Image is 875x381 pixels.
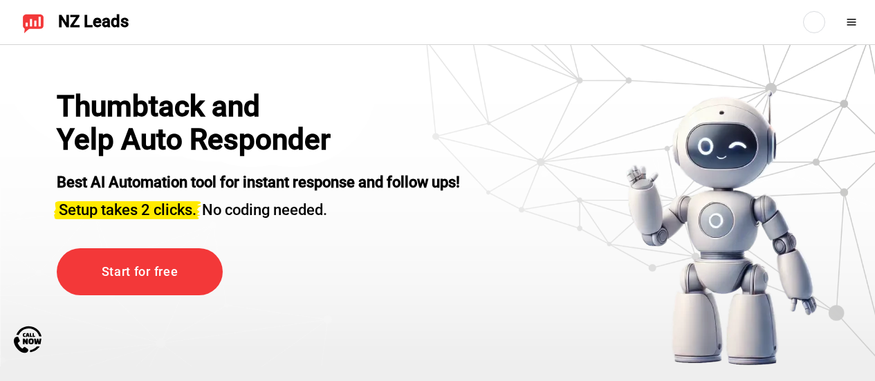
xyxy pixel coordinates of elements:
[22,11,44,33] img: NZ Leads logo
[57,248,223,296] a: Start for free
[57,123,347,156] h1: Yelp Auto Responder
[58,12,129,32] span: NZ Leads
[57,193,460,221] h3: No coding needed.
[59,201,196,219] span: Setup takes 2 clicks.
[14,326,42,353] img: Call Now
[625,90,818,366] img: yelp bot
[57,90,347,123] div: Thumbtack and
[57,174,460,191] strong: Best AI Automation tool for instant response and follow ups!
